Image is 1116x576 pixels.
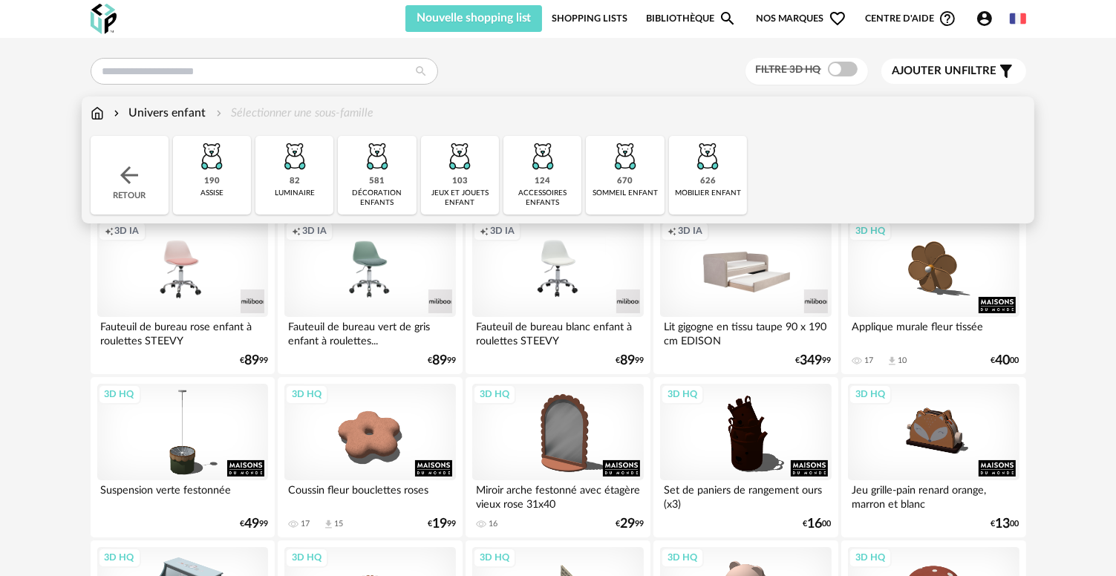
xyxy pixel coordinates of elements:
div: 3D HQ [849,548,892,567]
div: Univers enfant [111,105,206,122]
div: 3D HQ [285,384,328,404]
span: Magnify icon [719,10,737,27]
div: 190 [204,176,220,187]
img: UniversEnfant.png [688,136,728,176]
span: Download icon [323,519,334,530]
div: 82 [290,176,300,187]
div: 10 [898,356,907,366]
a: 3D HQ Coussin fleur bouclettes roses 17 Download icon 15 €1999 [278,377,462,537]
span: 89 [620,356,635,366]
span: Help Circle Outline icon [939,10,956,27]
div: 581 [370,176,385,187]
div: mobilier enfant [675,189,741,198]
span: 16 [808,519,823,529]
a: Creation icon 3D IA Fauteuil de bureau blanc enfant à roulettes STEEVY €8999 [466,214,650,374]
span: Download icon [887,356,898,367]
span: Account Circle icon [976,10,1000,27]
span: 89 [244,356,259,366]
span: 3D IA [490,225,515,237]
img: UniversEnfant.png [523,136,563,176]
div: Fauteuil de bureau rose enfant à roulettes STEEVY [97,317,268,347]
div: 103 [452,176,468,187]
div: Lit gigogne en tissu taupe 90 x 190 cm EDISON [660,317,831,347]
div: décoration enfants [342,189,411,208]
div: Fauteuil de bureau blanc enfant à roulettes STEEVY [472,317,643,347]
div: 3D HQ [98,384,141,404]
div: 15 [334,519,343,529]
div: € 00 [991,356,1019,366]
span: 3D IA [678,225,702,237]
div: Fauteuil de bureau vert de gris enfant à roulettes... [284,317,455,347]
div: € 00 [991,519,1019,529]
img: OXP [91,4,117,34]
span: 49 [244,519,259,529]
div: sommeil enfant [593,189,658,198]
span: Centre d'aideHelp Circle Outline icon [865,10,956,27]
img: UniversEnfant.png [605,136,645,176]
span: Creation icon [480,225,489,237]
div: 17 [301,519,310,529]
div: luminaire [275,189,315,198]
img: fr [1010,10,1026,27]
span: Nouvelle shopping list [417,12,532,24]
div: jeux et jouets enfant [425,189,495,208]
a: 3D HQ Miroir arche festonné avec étagère vieux rose 31x40 16 €2999 [466,377,650,537]
div: € 00 [803,519,832,529]
span: Nos marques [756,5,846,32]
div: Retour [91,136,169,215]
div: € 99 [428,519,456,529]
div: 16 [489,519,497,529]
a: Creation icon 3D IA Fauteuil de bureau vert de gris enfant à roulettes... €8999 [278,214,462,374]
div: 3D HQ [473,548,516,567]
span: 89 [432,356,447,366]
span: 3D IA [302,225,327,237]
div: 3D HQ [849,384,892,404]
div: 3D HQ [661,548,704,567]
div: € 99 [616,519,644,529]
div: Suspension verte festonnée [97,480,268,510]
img: UniversEnfant.png [357,136,397,176]
span: Filtre 3D HQ [756,65,821,75]
span: 3D IA [115,225,140,237]
div: assise [200,189,223,198]
div: 670 [617,176,633,187]
button: Nouvelle shopping list [405,5,543,32]
div: 124 [535,176,550,187]
img: UniversEnfant.png [440,136,480,176]
div: Jeu grille-pain renard orange, marron et blanc [848,480,1019,510]
div: € 99 [428,356,456,366]
div: € 99 [240,519,268,529]
div: 3D HQ [285,548,328,567]
a: 3D HQ Set de paniers de rangement ours (x3) €1600 [653,377,838,537]
img: UniversEnfant.png [275,136,315,176]
a: 3D HQ Applique murale fleur tissée 17 Download icon 10 €4000 [841,214,1025,374]
div: Applique murale fleur tissée [848,317,1019,347]
div: 3D HQ [661,384,704,404]
a: Shopping Lists [552,5,627,32]
div: Set de paniers de rangement ours (x3) [660,480,831,510]
button: Ajouter unfiltre Filter icon [881,59,1026,84]
img: svg+xml;base64,PHN2ZyB3aWR0aD0iMjQiIGhlaWdodD0iMjQiIHZpZXdCb3g9IjAgMCAyNCAyNCIgZmlsbD0ibm9uZSIgeG... [116,162,143,189]
div: 3D HQ [473,384,516,404]
span: Creation icon [668,225,676,237]
span: 349 [800,356,823,366]
span: Account Circle icon [976,10,993,27]
span: Heart Outline icon [829,10,846,27]
span: 40 [996,356,1011,366]
a: 3D HQ Suspension verte festonnée €4999 [91,377,275,537]
div: Coussin fleur bouclettes roses [284,480,455,510]
div: € 99 [616,356,644,366]
div: 3D HQ [98,548,141,567]
a: BibliothèqueMagnify icon [646,5,737,32]
span: Filter icon [997,62,1015,80]
span: Ajouter un [893,65,962,76]
span: Creation icon [292,225,301,237]
img: svg+xml;base64,PHN2ZyB3aWR0aD0iMTYiIGhlaWdodD0iMTYiIHZpZXdCb3g9IjAgMCAxNiAxNiIgZmlsbD0ibm9uZSIgeG... [111,105,123,122]
div: 626 [700,176,716,187]
img: UniversEnfant.png [192,136,232,176]
a: Creation icon 3D IA Lit gigogne en tissu taupe 90 x 190 cm EDISON €34999 [653,214,838,374]
div: € 99 [240,356,268,366]
div: Miroir arche festonné avec étagère vieux rose 31x40 [472,480,643,510]
img: svg+xml;base64,PHN2ZyB3aWR0aD0iMTYiIGhlaWdodD0iMTciIHZpZXdCb3g9IjAgMCAxNiAxNyIgZmlsbD0ibm9uZSIgeG... [91,105,104,122]
div: € 99 [796,356,832,366]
